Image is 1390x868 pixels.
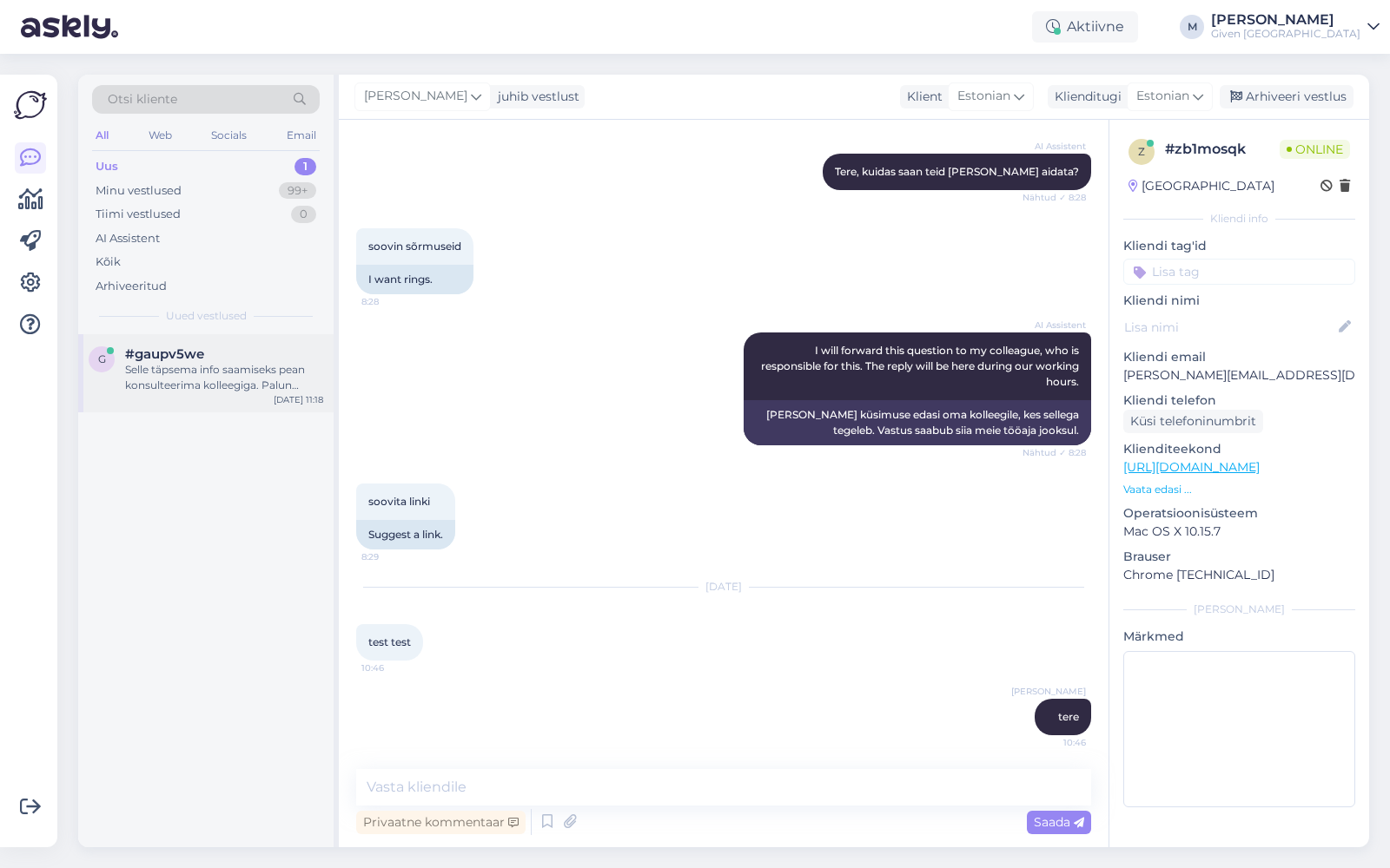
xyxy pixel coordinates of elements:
span: [PERSON_NAME] [364,87,467,106]
div: Selle täpsema info saamiseks pean konsulteerima kolleegiga. Palun oodake hetk. [125,362,323,393]
div: Arhiveeri vestlus [1220,85,1354,108]
p: Vaata edasi ... [1123,482,1355,497]
div: Kõik [96,253,121,271]
div: Socials [208,124,250,147]
a: [URL][DOMAIN_NAME] [1123,459,1260,475]
div: Minu vestlused [96,182,182,200]
div: Klienditugi [1048,88,1122,106]
p: Kliendi email [1123,348,1355,366]
p: Märkmed [1123,628,1355,646]
p: Kliendi nimi [1123,292,1355,310]
div: Uus [96,158,118,175]
div: [PERSON_NAME] küsimuse edasi oma kolleegile, kes sellega tegeleb. Vastus saabub siia meie tööaja ... [744,400,1091,445]
span: Estonian [1136,87,1189,106]
div: [PERSON_NAME] [1123,602,1355,617]
div: Tiimi vestlused [96,206,181,223]
div: # zb1mosqk [1165,139,1280,160]
div: [DATE] [356,579,1091,595]
div: 0 [291,206,316,223]
p: Klienditeekond [1123,440,1355,458]
span: soovita linki [368,495,430,508]
div: All [92,124,112,147]
span: Otsi kliente [108,90,177,108]
div: Klient [900,88,943,106]
a: [PERSON_NAME]Given [GEOGRAPHIC_DATA] [1211,13,1380,41]
span: z [1138,145,1145,158]
span: 8:29 [361,550,427,563]
span: test test [368,635,411,648]
div: [GEOGRAPHIC_DATA] [1129,177,1274,195]
span: Saada [1034,814,1084,830]
span: #gaupv5we [125,346,204,362]
p: Operatsioonisüsteem [1123,504,1355,523]
div: Given [GEOGRAPHIC_DATA] [1211,27,1360,41]
span: 10:46 [1021,736,1086,749]
span: soovin sõrmuseid [368,240,461,253]
p: Kliendi tag'id [1123,237,1355,255]
div: 1 [295,158,316,175]
div: Email [283,124,320,147]
span: Uued vestlused [166,308,247,324]
img: Askly Logo [14,89,47,122]
div: Web [145,124,175,147]
div: [DATE] 11:18 [274,393,323,406]
p: Brauser [1123,548,1355,566]
p: Mac OS X 10.15.7 [1123,523,1355,541]
span: 10:46 [361,661,427,674]
div: Kliendi info [1123,211,1355,227]
span: Online [1280,140,1350,159]
div: AI Assistent [96,230,160,247]
div: Privaatne kommentaar [356,811,526,834]
div: Arhiveeritud [96,278,167,295]
span: Nähtud ✓ 8:28 [1021,446,1086,459]
span: Estonian [957,87,1010,106]
div: Suggest a link. [356,520,455,549]
span: AI Assistent [1021,319,1086,332]
span: tere [1058,710,1079,723]
div: M [1180,15,1204,39]
p: [PERSON_NAME][EMAIL_ADDRESS][DOMAIN_NAME] [1123,366,1355,385]
span: 8:28 [361,295,427,308]
input: Lisa nimi [1124,318,1335,337]
div: [PERSON_NAME] [1211,13,1360,27]
span: Nähtud ✓ 8:28 [1021,191,1086,204]
div: juhib vestlust [491,88,579,106]
span: I will forward this question to my colleague, who is responsible for this. The reply will be here... [761,344,1082,388]
p: Chrome [TECHNICAL_ID] [1123,566,1355,584]
span: [PERSON_NAME] [1011,685,1086,698]
div: Aktiivne [1032,11,1138,43]
span: Tere, kuidas saan teid [PERSON_NAME] aidata? [835,165,1079,178]
span: AI Assistent [1021,140,1086,153]
input: Lisa tag [1123,259,1355,285]
div: 99+ [279,182,316,200]
p: Kliendi telefon [1123,391,1355,410]
div: I want rings. [356,265,473,294]
span: g [98,352,106,365]
div: Küsi telefoninumbrit [1123,410,1263,433]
